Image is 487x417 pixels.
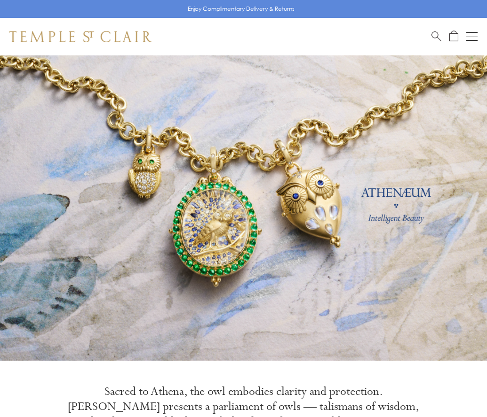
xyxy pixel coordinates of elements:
img: Temple St. Clair [9,31,152,42]
a: Search [431,31,441,42]
a: Open Shopping Bag [449,31,458,42]
button: Open navigation [466,31,478,42]
p: Enjoy Complimentary Delivery & Returns [188,4,295,14]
